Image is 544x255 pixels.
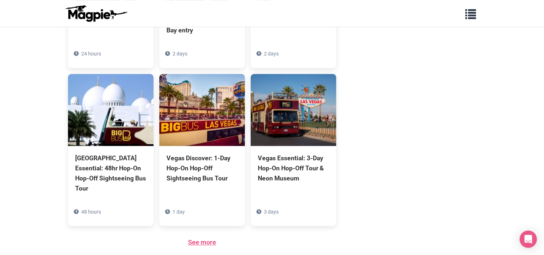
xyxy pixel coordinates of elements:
span: 1 day [173,209,185,215]
img: Vegas Discover: 1-Day Hop-On Hop-Off Sightseeing Bus Tour [159,74,245,146]
span: 48 hours [81,209,101,215]
img: Vegas Essential: 3-Day Hop-On Hop-Off Tour & Neon Museum [251,74,336,146]
a: See more [188,238,216,246]
div: [GEOGRAPHIC_DATA] Essential: 48hr Hop-On Hop-Off Sightseeing Bus Tour [75,153,146,194]
img: Abu Dhabi Essential: 48hr Hop-On Hop-Off Sightseeing Bus Tour [68,74,154,146]
div: Vegas Essential: 3-Day Hop-On Hop-Off Tour & Neon Museum [258,153,329,183]
div: Open Intercom Messenger [520,231,537,248]
img: logo-ab69f6fb50320c5b225c76a69d11143b.png [64,5,128,22]
span: 24 hours [81,51,101,57]
a: Vegas Essential: 3-Day Hop-On Hop-Off Tour & Neon Museum 3 days [251,74,336,216]
div: Vegas Discover: 1-Day Hop-On Hop-Off Sightseeing Bus Tour [166,153,238,183]
span: 3 days [264,209,279,215]
a: Vegas Discover: 1-Day Hop-On Hop-Off Sightseeing Bus Tour 1 day [159,74,245,216]
span: 2 days [173,51,187,57]
a: [GEOGRAPHIC_DATA] Essential: 48hr Hop-On Hop-Off Sightseeing Bus Tour 48 hours [68,74,154,226]
span: 2 days [264,51,279,57]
